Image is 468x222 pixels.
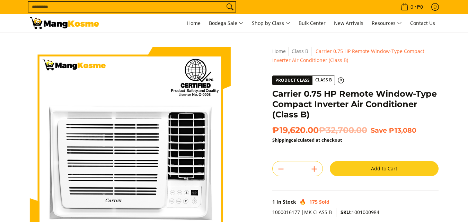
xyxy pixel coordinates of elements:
[248,14,294,33] a: Shop by Class
[273,163,289,175] button: Subtract
[306,163,323,175] button: Add
[273,76,312,85] span: Product Class
[30,17,99,29] img: Carrier Compact Remote Inverter Aircon 0.75 HP - Class B l Mang Kosme
[272,198,275,205] span: 1
[410,20,435,26] span: Contact Us
[295,14,329,33] a: Bulk Center
[276,198,296,205] span: In Stock
[272,125,367,135] span: ₱19,620.00
[341,209,379,215] span: 1001000984
[399,3,425,11] span: •
[416,5,424,9] span: ₱0
[330,161,439,176] button: Add to Cart
[312,76,335,85] span: Class B
[319,198,329,205] span: Sold
[252,19,290,28] span: Shop by Class
[272,48,286,54] a: Home
[309,198,318,205] span: 175
[389,126,416,134] span: ₱13,080
[272,48,424,63] span: Carrier 0.75 HP Remote Window-Type Compact Inverter Air Conditioner (Class B)
[334,20,363,26] span: New Arrivals
[272,209,332,215] span: 1000016177 |MK CLASS B
[330,14,367,33] a: New Arrivals
[272,76,344,85] a: Product Class Class B
[292,48,308,54] a: Class B
[106,14,439,33] nav: Main Menu
[224,2,236,12] button: Search
[209,19,244,28] span: Bodega Sale
[372,19,402,28] span: Resources
[319,125,367,135] del: ₱32,700.00
[407,14,439,33] a: Contact Us
[371,126,387,134] span: Save
[272,89,439,120] h1: Carrier 0.75 HP Remote Window-Type Compact Inverter Air Conditioner (Class B)
[187,20,201,26] span: Home
[184,14,204,33] a: Home
[409,5,414,9] span: 0
[272,137,291,143] a: Shipping
[299,20,326,26] span: Bulk Center
[368,14,405,33] a: Resources
[205,14,247,33] a: Bodega Sale
[272,47,439,65] nav: Breadcrumbs
[272,137,342,143] strong: calculated at checkout
[341,209,352,215] span: SKU:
